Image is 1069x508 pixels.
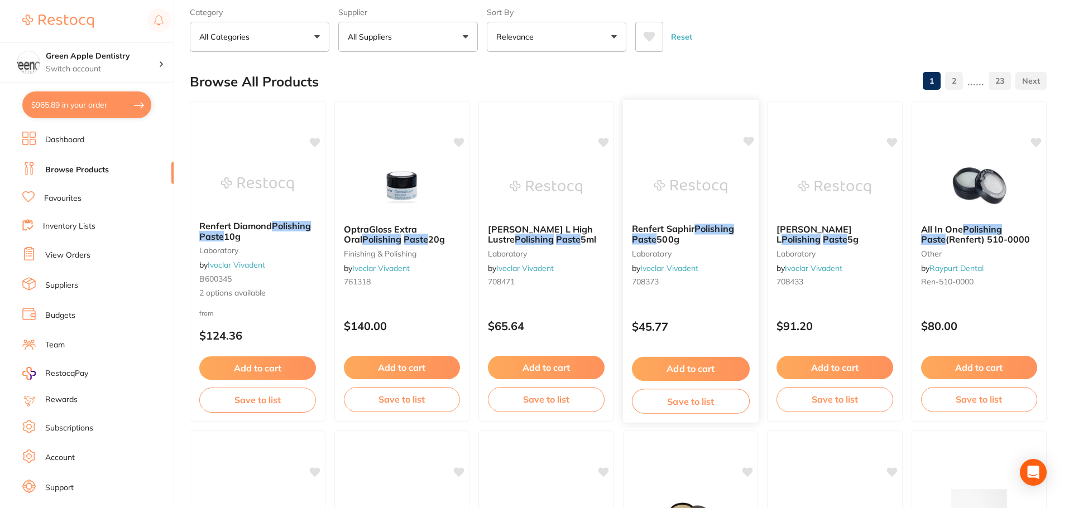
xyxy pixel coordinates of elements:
[640,263,698,273] a: Ivoclar Vivadent
[785,263,842,273] a: Ivoclar Vivadent
[921,263,984,273] span: by
[45,310,75,321] a: Budgets
[556,234,581,245] em: Paste
[272,220,311,231] em: Polishing
[487,7,626,17] label: Sort By
[199,221,316,241] b: Renfert Diamond Polishing Paste 10g
[847,234,859,245] span: 5g
[943,159,1015,215] img: All In One Polishing Paste (Renfert) 510-0000
[199,274,232,284] span: B600345
[510,159,582,215] img: Renfert Brinell L High Lustre Polishing Paste 5ml
[967,75,984,88] p: ......
[199,388,316,412] button: Save to list
[45,340,65,351] a: Team
[45,134,84,146] a: Dashboard
[921,320,1038,332] p: $80.00
[22,367,36,380] img: RestocqPay
[190,7,329,17] label: Category
[46,64,159,75] p: Switch account
[344,356,461,379] button: Add to cart
[963,224,1002,235] em: Polishing
[344,224,417,245] span: OptraGloss Extra Oral
[921,224,1038,245] b: All In One Polishing Paste (Renfert) 510-0000
[199,220,272,231] span: Renfert Diamond
[631,223,694,234] span: Renfert Saphir
[221,156,294,212] img: Renfert Diamond Polishing Paste 10g
[45,250,90,261] a: View Orders
[921,249,1038,258] small: other
[45,394,78,405] a: Rewards
[631,277,658,287] span: 708373
[344,249,461,258] small: finishing & polishing
[22,14,94,28] img: Restocq Logo
[190,22,329,52] button: All Categories
[22,367,88,380] a: RestocqPay
[694,223,734,234] em: Polishing
[45,423,93,434] a: Subscriptions
[488,356,605,379] button: Add to cart
[45,452,75,463] a: Account
[631,234,656,245] em: Paste
[22,91,151,118] button: $965.89 in your order
[921,224,963,235] span: All In One
[656,234,679,245] span: 500g
[344,224,461,245] b: OptraGloss Extra Oral Polishing Paste 20g
[428,234,445,245] span: 20g
[488,249,605,258] small: laboratory
[631,249,749,258] small: laboratory
[338,22,478,52] button: All Suppliers
[654,158,727,215] img: Renfert Saphir Polishing Paste 500g
[989,70,1011,92] a: 23
[488,387,605,412] button: Save to list
[631,320,749,333] p: $45.77
[487,22,626,52] button: Relevance
[946,234,1030,245] span: (Renfert) 510-0000
[782,234,821,245] em: Polishing
[344,387,461,412] button: Save to list
[199,231,224,242] em: Paste
[344,277,371,287] span: 761318
[776,277,803,287] span: 708433
[945,70,963,92] a: 2
[496,263,554,273] a: Ivoclar Vivadent
[776,263,842,273] span: by
[199,288,316,299] span: 2 options available
[45,280,78,291] a: Suppliers
[776,249,893,258] small: laboratory
[199,31,254,42] p: All Categories
[921,277,974,287] span: Ren-510-0000
[199,309,214,317] span: from
[515,234,554,245] em: Polishing
[776,224,893,245] b: Renfert Kohinoor L Polishing Paste 5g
[776,356,893,379] button: Add to cart
[776,224,852,245] span: [PERSON_NAME] L
[199,246,316,255] small: laboratory
[488,224,593,245] span: [PERSON_NAME] L High Lustre
[929,263,984,273] a: Raypurt Dental
[45,368,88,379] span: RestocqPay
[208,260,265,270] a: Ivoclar Vivadent
[338,7,478,17] label: Supplier
[581,234,596,245] span: 5ml
[776,387,893,412] button: Save to list
[22,8,94,34] a: Restocq Logo
[496,31,538,42] p: Relevance
[199,260,265,270] span: by
[45,482,74,494] a: Support
[921,387,1038,412] button: Save to list
[46,51,159,62] h4: Green Apple Dentistry
[668,22,696,52] button: Reset
[1020,459,1047,486] div: Open Intercom Messenger
[199,356,316,380] button: Add to cart
[923,70,941,92] a: 1
[798,159,871,215] img: Renfert Kohinoor L Polishing Paste 5g
[631,389,749,414] button: Save to list
[823,234,847,245] em: Paste
[921,356,1038,379] button: Add to cart
[43,221,95,232] a: Inventory Lists
[776,320,893,332] p: $91.20
[631,224,749,244] b: Renfert Saphir Polishing Paste 500g
[404,234,428,245] em: Paste
[921,234,946,245] em: Paste
[348,31,396,42] p: All Suppliers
